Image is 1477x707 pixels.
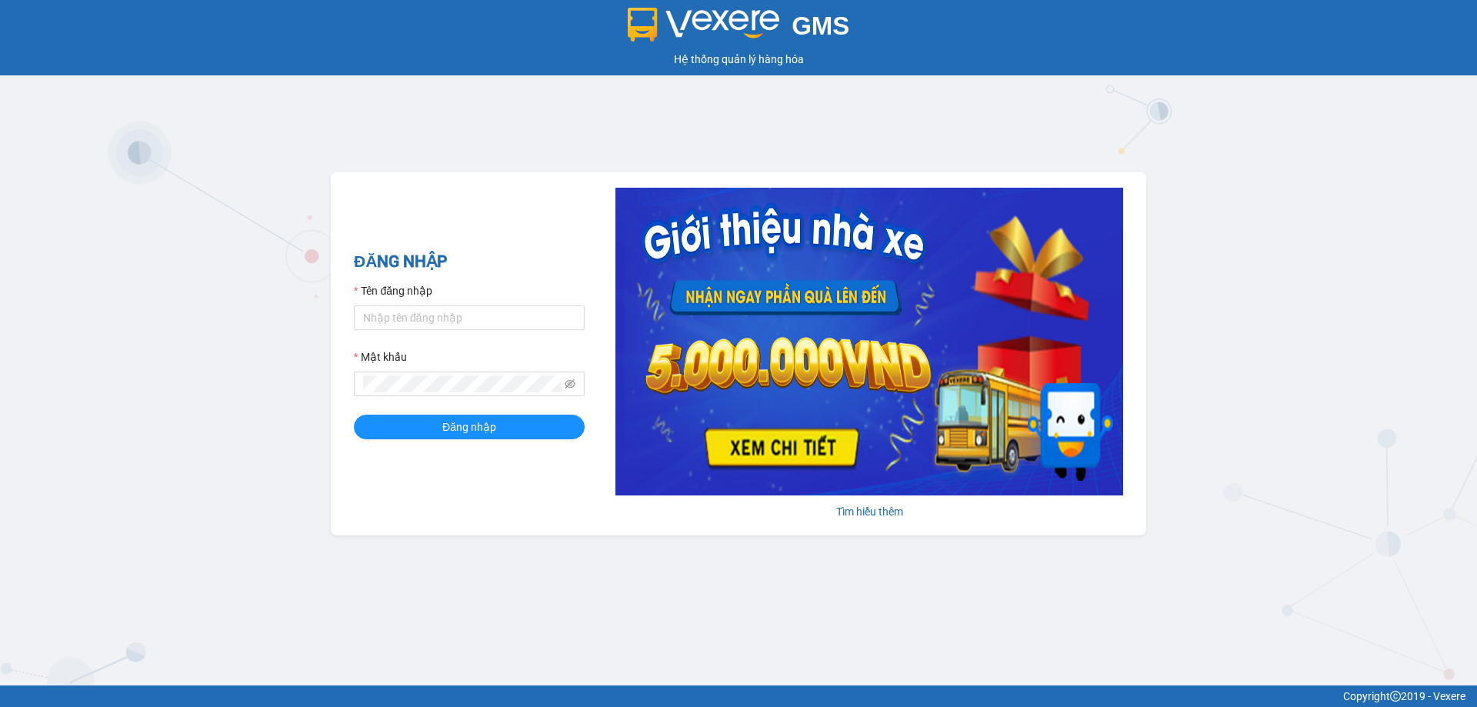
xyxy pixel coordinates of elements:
input: Tên đăng nhập [354,305,585,330]
h2: ĐĂNG NHẬP [354,249,585,275]
span: GMS [792,12,849,40]
span: Đăng nhập [442,419,496,435]
img: banner-0 [615,188,1123,495]
a: GMS [628,23,850,35]
label: Tên đăng nhập [354,282,432,299]
span: copyright [1390,691,1401,702]
img: logo 2 [628,8,780,42]
label: Mật khẩu [354,348,407,365]
input: Mật khẩu [363,375,562,392]
div: Copyright 2019 - Vexere [12,688,1465,705]
span: eye-invisible [565,379,575,389]
div: Tìm hiểu thêm [615,503,1123,520]
button: Đăng nhập [354,415,585,439]
div: Hệ thống quản lý hàng hóa [4,51,1473,68]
